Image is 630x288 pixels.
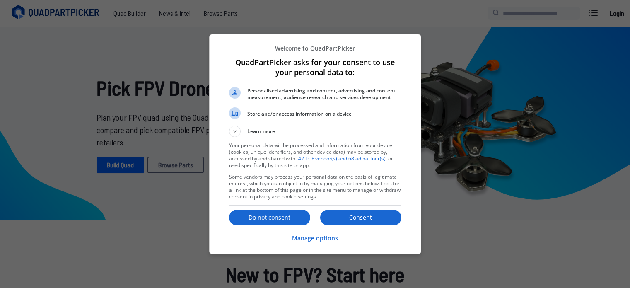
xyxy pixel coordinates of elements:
[229,210,310,225] button: Do not consent
[295,155,386,162] a: 142 TCF vendor(s) and 68 ad partner(s)
[292,234,338,242] p: Manage options
[292,230,338,247] button: Manage options
[247,87,401,101] span: Personalised advertising and content, advertising and content measurement, audience research and ...
[320,213,401,222] p: Consent
[229,174,401,200] p: Some vendors may process your personal data on the basis of legitimate interest, which you can ob...
[229,142,401,169] p: Your personal data will be processed and information from your device (cookies, unique identifier...
[229,126,401,137] button: Learn more
[247,128,275,137] span: Learn more
[320,210,401,225] button: Consent
[229,213,310,222] p: Do not consent
[229,44,401,52] p: Welcome to QuadPartPicker
[229,57,401,77] h1: QuadPartPicker asks for your consent to use your personal data to:
[247,111,401,117] span: Store and/or access information on a device
[209,34,421,254] div: QuadPartPicker asks for your consent to use your personal data to:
